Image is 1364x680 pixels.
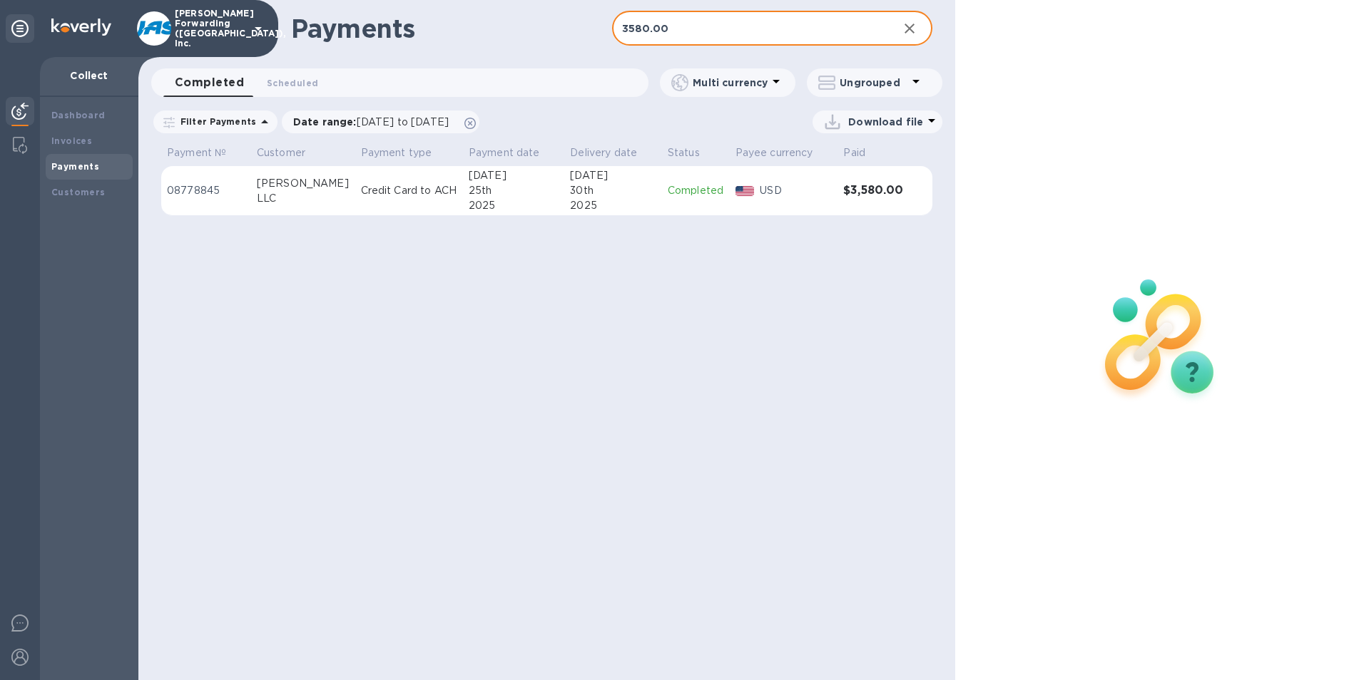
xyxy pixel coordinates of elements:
[267,76,318,91] span: Scheduled
[668,183,724,198] p: Completed
[51,135,92,146] b: Invoices
[843,184,904,197] h3: $3,580.00
[257,145,305,160] p: Customer
[175,73,244,93] span: Completed
[570,198,656,213] div: 2025
[282,110,479,133] div: Date range:[DATE] to [DATE]
[736,145,813,160] p: Payee currency
[570,145,656,160] span: Delivery date
[51,19,111,36] img: Logo
[668,145,700,160] p: Status
[361,145,451,160] span: Payment type
[843,145,884,160] span: Paid
[840,76,907,90] p: Ungrouped
[469,145,540,160] p: Payment date
[570,183,656,198] div: 30th
[570,168,656,183] div: [DATE]
[51,110,106,120] b: Dashboard
[469,168,559,183] div: [DATE]
[668,145,718,160] span: Status
[357,116,449,128] span: [DATE] to [DATE]
[175,9,246,48] p: [PERSON_NAME] Forwarding ([GEOGRAPHIC_DATA]), Inc.
[848,115,923,129] p: Download file
[570,145,637,160] p: Delivery date
[51,161,99,172] b: Payments
[693,76,768,90] p: Multi currency
[6,14,34,43] div: Unpin categories
[469,145,559,160] span: Payment date
[736,186,755,196] img: USD
[167,183,245,198] p: 08778845
[361,145,432,160] p: Payment type
[736,145,832,160] span: Payee currency
[469,183,559,198] div: 25th
[257,191,350,206] div: LLC
[167,145,226,160] p: Payment №
[257,145,324,160] span: Customer
[51,68,127,83] p: Collect
[843,145,865,160] p: Paid
[291,14,612,43] h1: Payments
[469,198,559,213] div: 2025
[293,115,456,129] p: Date range :
[167,145,245,160] span: Payment №
[51,187,106,197] b: Customers
[257,176,350,191] div: [PERSON_NAME]
[760,183,832,198] p: USD
[175,115,256,128] p: Filter Payments
[361,183,457,198] p: Credit Card to ACH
